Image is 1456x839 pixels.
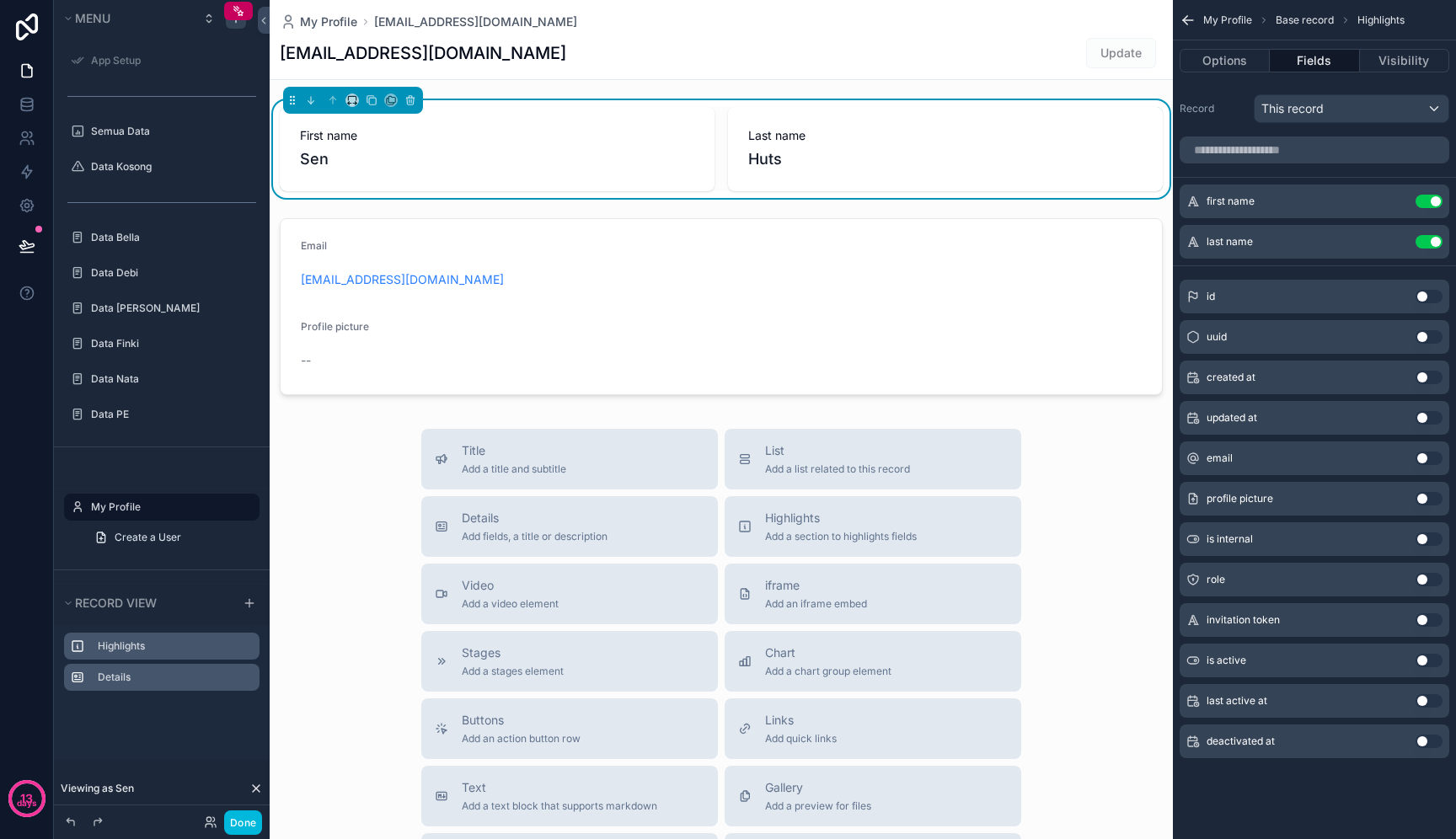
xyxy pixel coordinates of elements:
[91,302,249,315] label: Data [PERSON_NAME]
[1207,330,1227,344] span: uuid
[1207,371,1255,384] span: created at
[91,337,249,350] label: Data Finki
[1180,102,1247,115] label: Record
[765,577,867,594] span: iframe
[765,530,917,543] span: Add a section to highlights fields
[300,147,694,171] span: Sen
[421,564,718,624] button: VideoAdd a video element
[91,372,249,386] label: Data Nata
[98,671,246,684] label: Details
[1270,49,1359,72] button: Fields
[421,698,718,759] button: ButtonsAdd an action button row
[1207,492,1273,505] span: profile picture
[765,732,837,745] span: Add quick links
[91,408,249,421] label: Data PE
[748,127,1143,144] span: Last name
[765,712,837,729] span: Links
[1276,13,1334,27] span: Base record
[374,13,577,30] a: [EMAIL_ADDRESS][DOMAIN_NAME]
[725,429,1021,489] button: ListAdd a list related to this record
[84,524,260,551] a: Create a User
[75,11,110,25] span: Menu
[224,810,262,835] button: Done
[765,442,910,459] span: List
[91,266,249,280] label: Data Debi
[280,41,566,65] h1: [EMAIL_ADDRESS][DOMAIN_NAME]
[1207,613,1280,627] span: invitation token
[300,127,694,144] span: First name
[17,797,37,810] p: days
[462,510,608,526] span: Details
[61,591,233,615] button: Record view
[1207,452,1233,465] span: email
[1254,94,1449,123] button: This record
[421,766,718,826] button: TextAdd a text block that supports markdown
[462,644,564,661] span: Stages
[765,644,891,661] span: Chart
[765,799,871,813] span: Add a preview for files
[765,510,917,526] span: Highlights
[462,597,559,611] span: Add a video element
[20,790,33,807] p: 13
[725,631,1021,692] button: ChartAdd a chart group element
[1203,13,1252,27] span: My Profile
[61,7,192,30] button: Menu
[61,782,134,795] span: Viewing as Sen
[1207,235,1253,248] span: last name
[280,13,357,30] a: My Profile
[54,625,270,708] div: scrollable content
[91,125,249,138] label: Semua Data
[462,732,581,745] span: Add an action button row
[1180,49,1270,72] button: Options
[462,665,564,678] span: Add a stages element
[421,496,718,557] button: DetailsAdd fields, a title or description
[1207,195,1255,208] span: first name
[462,442,566,459] span: Title
[748,147,1143,171] span: Huts
[98,639,246,653] label: Highlights
[1207,411,1257,425] span: updated at
[91,160,249,174] label: Data Kosong
[421,631,718,692] button: StagesAdd a stages element
[725,564,1021,624] button: iframeAdd an iframe embed
[1207,290,1215,303] span: id
[765,462,910,476] span: Add a list related to this record
[765,597,867,611] span: Add an iframe embed
[61,495,253,519] button: Hidden pages
[765,779,871,796] span: Gallery
[725,496,1021,557] button: HighlightsAdd a section to highlights fields
[1207,735,1275,748] span: deactivated at
[1360,49,1449,72] button: Visibility
[300,13,357,30] span: My Profile
[1207,654,1246,667] span: is active
[462,462,566,476] span: Add a title and subtitle
[1207,532,1253,546] span: is internal
[1207,694,1267,708] span: last active at
[462,799,657,813] span: Add a text block that supports markdown
[462,712,581,729] span: Buttons
[725,766,1021,826] button: GalleryAdd a preview for files
[1207,573,1225,586] span: role
[1261,100,1324,117] span: This record
[115,531,181,544] span: Create a User
[91,231,249,244] label: Data Bella
[75,596,157,610] span: Record view
[1357,13,1405,27] span: Highlights
[91,54,249,67] label: App Setup
[462,530,608,543] span: Add fields, a title or description
[765,665,891,678] span: Add a chart group element
[91,500,249,514] label: My Profile
[462,577,559,594] span: Video
[725,698,1021,759] button: LinksAdd quick links
[462,779,657,796] span: Text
